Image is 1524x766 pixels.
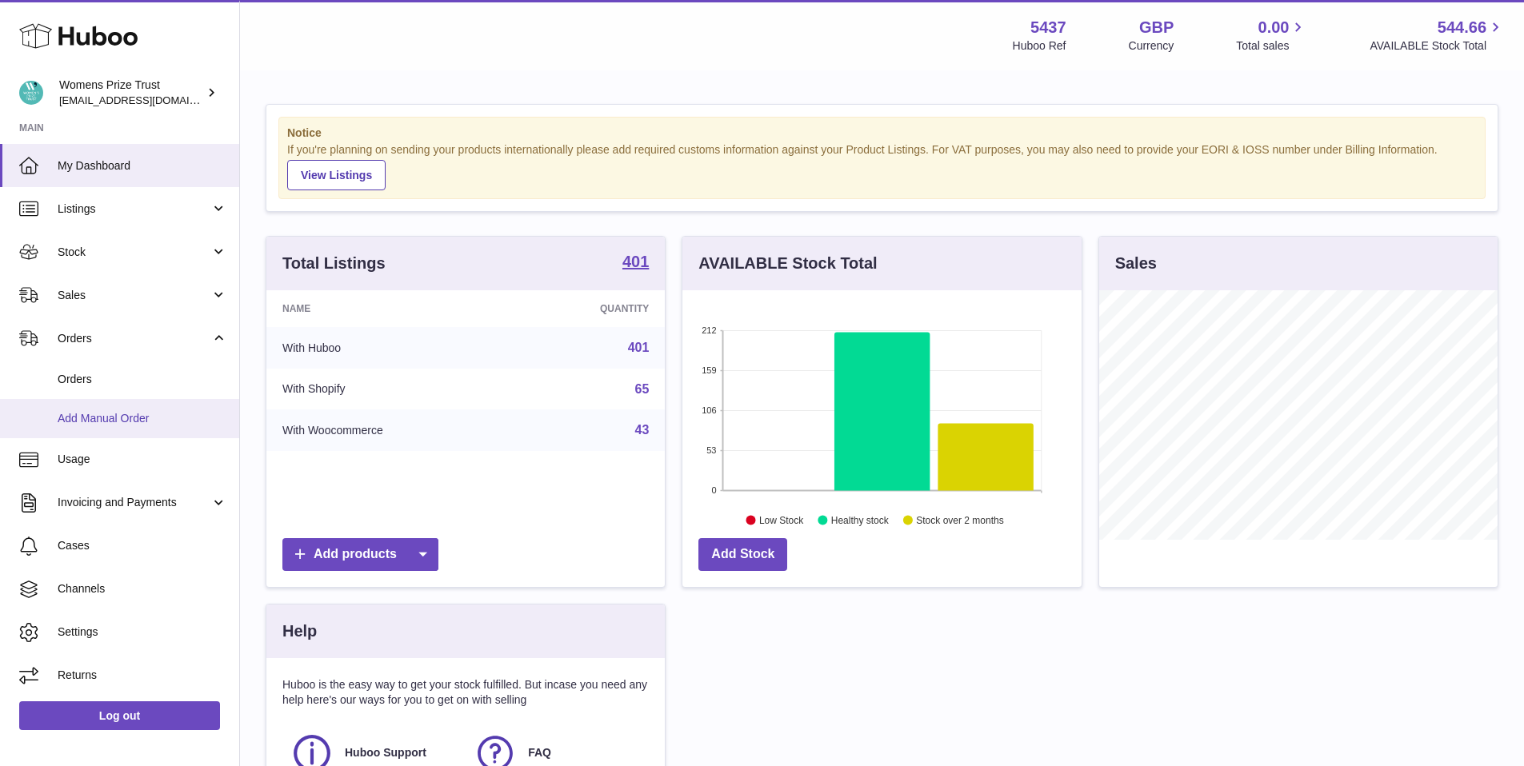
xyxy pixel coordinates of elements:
[1236,17,1307,54] a: 0.00 Total sales
[698,538,787,571] a: Add Stock
[514,290,665,327] th: Quantity
[59,78,203,108] div: Womens Prize Trust
[58,288,210,303] span: Sales
[287,126,1477,141] strong: Notice
[712,485,717,495] text: 0
[58,331,210,346] span: Orders
[19,81,43,105] img: info@womensprizeforfiction.co.uk
[59,94,235,106] span: [EMAIL_ADDRESS][DOMAIN_NAME]
[528,745,551,760] span: FAQ
[58,372,227,387] span: Orders
[635,382,650,396] a: 65
[58,538,227,553] span: Cases
[282,253,386,274] h3: Total Listings
[282,538,438,571] a: Add products
[19,701,220,730] a: Log out
[1030,17,1066,38] strong: 5437
[702,325,716,335] text: 212
[266,327,514,369] td: With Huboo
[287,160,386,190] a: View Listings
[58,624,227,640] span: Settings
[622,253,649,269] strong: 401
[1370,38,1505,54] span: AVAILABLE Stock Total
[1438,17,1486,38] span: 544.66
[1139,17,1174,38] strong: GBP
[1129,38,1174,54] div: Currency
[759,514,804,525] text: Low Stock
[635,423,650,437] a: 43
[702,365,716,375] text: 159
[1236,38,1307,54] span: Total sales
[282,677,649,708] p: Huboo is the easy way to get your stock fulfilled. But incase you need any help here's our ways f...
[702,405,716,415] text: 106
[58,668,227,683] span: Returns
[1370,17,1505,54] a: 544.66 AVAILABLE Stock Total
[345,745,426,760] span: Huboo Support
[282,620,317,642] h3: Help
[58,495,210,510] span: Invoicing and Payments
[58,452,227,467] span: Usage
[698,253,877,274] h3: AVAILABLE Stock Total
[1115,253,1157,274] h3: Sales
[58,201,210,217] span: Listings
[266,290,514,327] th: Name
[266,369,514,410] td: With Shopify
[287,142,1477,190] div: If you're planning on sending your products internationally please add required customs informati...
[831,514,890,525] text: Healthy stock
[628,341,650,354] a: 401
[58,581,227,596] span: Channels
[58,411,227,426] span: Add Manual Order
[58,245,210,260] span: Stock
[622,253,649,273] a: 401
[1258,17,1290,38] span: 0.00
[1013,38,1066,54] div: Huboo Ref
[917,514,1004,525] text: Stock over 2 months
[707,445,717,455] text: 53
[266,409,514,451] td: With Woocommerce
[58,158,227,174] span: My Dashboard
